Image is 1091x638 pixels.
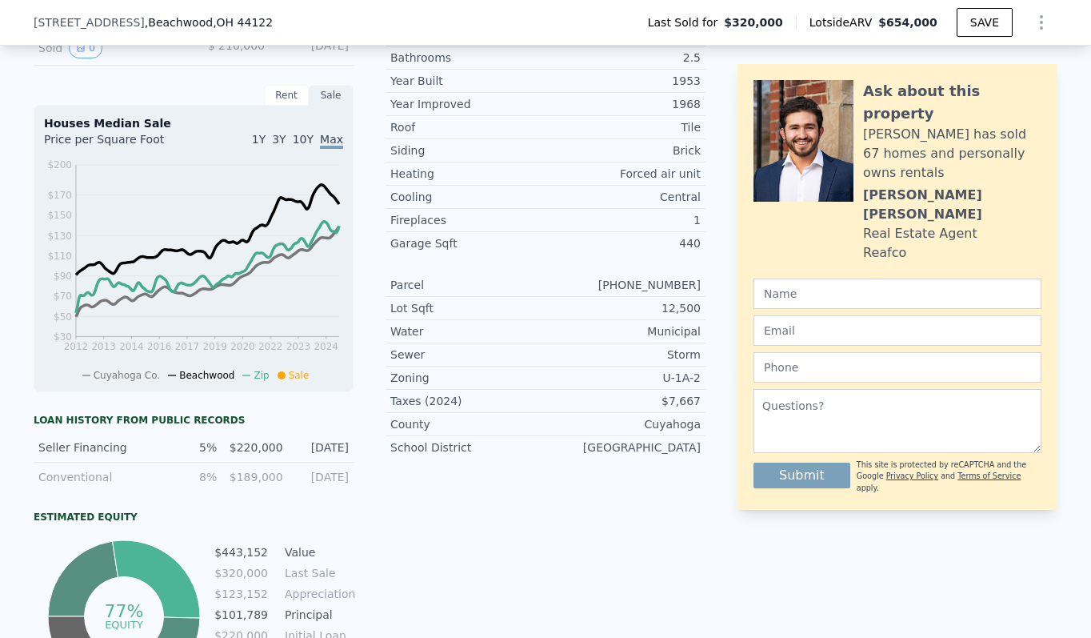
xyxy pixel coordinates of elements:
div: Fireplaces [390,212,545,228]
div: $220,000 [226,439,282,455]
div: Loan history from public records [34,414,354,427]
input: Name [753,279,1041,309]
tspan: 2022 [258,341,283,352]
button: Show Options [1025,6,1057,38]
tspan: $110 [47,251,72,262]
tspan: $200 [47,159,72,171]
tspan: $50 [54,311,72,323]
div: Ask about this property [863,80,1041,125]
div: Rent [264,85,309,106]
div: Year Improved [390,96,545,112]
td: Value [282,544,354,561]
span: , Beachwood [145,14,273,30]
div: Storm [545,347,701,363]
tspan: $150 [47,210,72,221]
span: Cuyahoga Co. [94,370,161,381]
div: Conventional [38,469,151,485]
tspan: $30 [54,331,72,343]
tspan: $170 [47,190,72,201]
div: 8% [161,469,217,485]
div: Year Built [390,73,545,89]
button: View historical data [69,38,102,58]
span: , OH 44122 [213,16,273,29]
div: Roof [390,119,545,135]
div: 12,500 [545,300,701,316]
input: Phone [753,352,1041,383]
span: Last Sold for [648,14,725,30]
td: $443,152 [214,544,269,561]
span: $320,000 [724,14,783,30]
div: U-1A-2 [545,370,701,386]
div: Seller Financing [38,439,151,455]
div: [GEOGRAPHIC_DATA] [545,439,701,455]
div: Sale [309,85,354,106]
span: $ 210,000 [208,39,265,52]
div: $189,000 [226,469,282,485]
td: $123,152 [214,585,269,603]
div: 1968 [545,96,701,112]
span: Zip [254,370,269,381]
tspan: equity [105,618,143,630]
td: $101,789 [214,606,269,624]
a: Terms of Service [957,471,1021,480]
div: School District [390,439,545,455]
div: 1953 [545,73,701,89]
tspan: 2023 [286,341,311,352]
div: Heating [390,166,545,182]
td: Last Sale [282,564,354,582]
div: Taxes (2024) [390,393,545,409]
tspan: $130 [47,231,72,242]
div: [PHONE_NUMBER] [545,277,701,293]
div: $7,667 [545,393,701,409]
tspan: $70 [54,291,72,302]
input: Email [753,315,1041,346]
button: Submit [753,463,850,488]
div: County [390,416,545,432]
div: Bathrooms [390,50,545,66]
div: 1 [545,212,701,228]
div: [PERSON_NAME] [PERSON_NAME] [863,186,1041,224]
div: Forced air unit [545,166,701,182]
div: Real Estate Agent [863,224,977,243]
div: Siding [390,142,545,158]
td: Appreciation [282,585,354,603]
span: 3Y [272,133,286,146]
tspan: $90 [54,271,72,282]
span: [STREET_ADDRESS] [34,14,145,30]
div: Reafco [863,243,906,263]
div: [DATE] [293,469,349,485]
tspan: 2019 [202,341,227,352]
div: This site is protected by reCAPTCHA and the Google and apply. [857,459,1041,494]
tspan: 2020 [230,341,255,352]
div: Municipal [545,323,701,339]
div: Water [390,323,545,339]
a: Privacy Policy [886,471,938,480]
span: $654,000 [878,16,937,29]
button: SAVE [957,8,1013,37]
div: 440 [545,235,701,251]
div: Tile [545,119,701,135]
td: $320,000 [214,564,269,582]
div: Price per Square Foot [44,131,194,157]
div: Cooling [390,189,545,205]
span: Max [320,133,343,149]
div: Central [545,189,701,205]
div: 5% [161,439,217,455]
div: Sewer [390,347,545,363]
div: Zoning [390,370,545,386]
tspan: 2016 [147,341,172,352]
tspan: 77% [104,601,143,621]
span: Beachwood [179,370,234,381]
div: 2.5 [545,50,701,66]
div: [DATE] [293,439,349,455]
div: [PERSON_NAME] has sold 67 homes and personally owns rentals [863,125,1041,183]
tspan: 2014 [119,341,144,352]
tspan: 2024 [314,341,338,352]
div: Estimated Equity [34,511,354,524]
span: Sale [289,370,310,381]
tspan: 2017 [175,341,200,352]
div: Lot Sqft [390,300,545,316]
td: Principal [282,606,354,624]
div: Garage Sqft [390,235,545,251]
span: 1Y [252,133,266,146]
